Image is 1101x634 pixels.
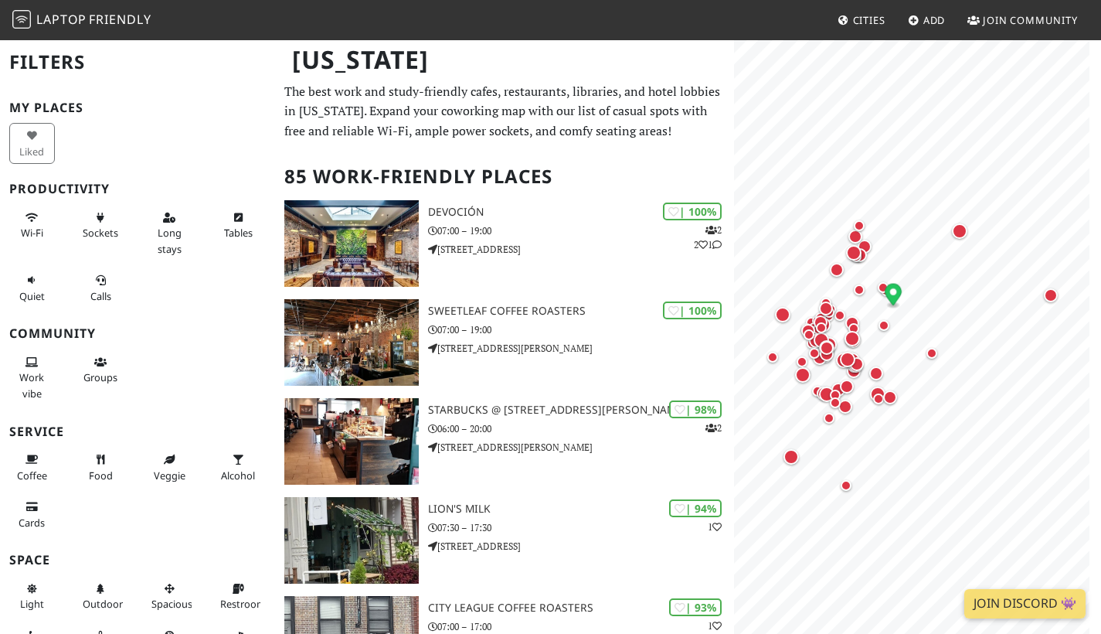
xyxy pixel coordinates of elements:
button: Long stays [147,205,192,261]
button: Quiet [9,268,55,308]
span: Restroom [220,597,266,611]
button: Light [9,576,55,617]
h2: 85 Work-Friendly Places [284,153,725,200]
div: Map marker [842,313,862,333]
div: Map marker [827,260,847,280]
button: Cards [9,494,55,535]
div: | 98% [669,401,722,418]
div: Map marker [826,394,844,412]
div: Map marker [877,281,895,300]
p: [STREET_ADDRESS] [428,539,734,554]
span: Veggie [154,469,185,482]
img: Devoción [284,200,419,287]
img: Lion's Milk [284,497,419,584]
div: Map marker [793,353,811,371]
p: 1 [708,619,722,633]
div: Map marker [841,347,859,366]
a: Sweetleaf Coffee Roasters | 100% Sweetleaf Coffee Roasters 07:00 – 19:00 [STREET_ADDRESS][PERSON_... [275,299,734,386]
a: Starbucks @ 815 Hutchinson Riv Pkwy | 98% 2 Starbucks @ [STREET_ADDRESS][PERSON_NAME] 06:00 – 20:... [275,398,734,485]
a: Devoción | 100% 221 Devoción 07:00 – 19:00 [STREET_ADDRESS] [275,200,734,287]
h3: My Places [9,101,266,115]
button: Groups [78,349,124,390]
p: 1 [708,520,722,534]
div: Map marker [810,348,830,368]
h3: Starbucks @ [STREET_ADDRESS][PERSON_NAME] [428,404,734,417]
span: Cities [853,13,885,27]
h3: Productivity [9,182,266,196]
h3: Sweetleaf Coffee Roasters [428,305,734,318]
div: Map marker [828,380,848,400]
button: Wi-Fi [9,205,55,246]
button: Spacious [147,576,192,617]
div: Map marker [814,383,834,404]
div: Map marker [845,227,865,247]
p: 06:00 – 20:00 [428,421,734,436]
span: Alcohol [221,469,255,482]
button: Outdoor [78,576,124,617]
div: Map marker [808,312,827,330]
h1: [US_STATE] [280,39,731,81]
div: Map marker [826,386,844,404]
div: Map marker [816,337,838,359]
div: Map marker [874,278,892,297]
div: Map marker [831,306,849,325]
div: Map marker [875,316,893,335]
div: Map marker [837,476,855,495]
div: Map marker [803,334,821,353]
div: Map marker [811,308,830,327]
img: LaptopFriendly [12,10,31,29]
span: Laptop [36,11,87,28]
div: Map marker [923,344,941,363]
div: Map marker [850,281,868,299]
span: Friendly [89,11,151,28]
button: Tables [216,205,261,246]
div: | 94% [669,499,722,517]
span: Food [89,469,113,482]
div: Map marker [844,319,863,338]
div: | 93% [669,598,722,616]
div: Map marker [798,321,818,341]
span: Quiet [19,289,45,303]
span: Work-friendly tables [224,226,253,240]
div: Map marker [810,312,831,332]
div: Map marker [808,382,827,401]
button: Sockets [78,205,124,246]
div: Map marker [850,216,868,235]
p: 07:00 – 19:00 [428,322,734,337]
p: 2 2 1 [694,223,722,252]
div: | 100% [663,302,722,319]
div: Map marker [833,349,855,371]
h3: Service [9,424,266,439]
div: Map marker [843,242,865,264]
p: 2 [705,421,722,435]
button: Food [78,447,124,488]
div: Map marker [1041,285,1061,305]
div: Map marker [835,397,855,417]
span: Outdoor area [83,597,123,611]
a: Cities [831,6,892,34]
p: [STREET_ADDRESS] [428,242,734,257]
div: Map marker [949,220,970,242]
div: Map marker [772,304,793,326]
div: Map marker [816,298,836,319]
div: Map marker [869,390,888,408]
div: Map marker [797,319,816,338]
div: Map marker [847,354,867,374]
p: 07:00 – 17:00 [428,619,734,634]
span: Group tables [83,370,117,384]
div: Map marker [880,387,900,407]
div: Map marker [837,377,857,397]
button: Calls [78,268,124,308]
span: Video/audio calls [90,289,111,303]
button: Veggie [147,447,192,488]
a: Join Community [961,6,1084,34]
div: Map marker [817,338,837,358]
div: Map marker [867,383,889,405]
div: Map marker [810,329,832,351]
div: Map marker [885,283,902,308]
span: Coffee [17,469,47,482]
span: Add [923,13,946,27]
p: [STREET_ADDRESS][PERSON_NAME] [428,341,734,356]
div: Map marker [846,356,866,376]
div: Map marker [800,326,818,344]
